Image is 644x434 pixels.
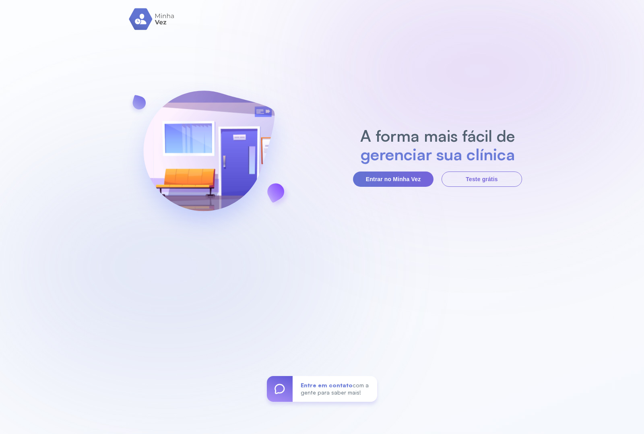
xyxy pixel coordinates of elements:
[442,172,522,187] button: Teste grátis
[301,382,353,389] span: Entre em contato
[356,145,519,163] h2: gerenciar sua clínica
[353,172,433,187] button: Entrar no Minha Vez
[356,126,519,145] h2: A forma mais fácil de
[267,376,377,402] a: Entre em contatocom a gente para saber mais!
[122,69,296,244] img: banner-login.svg
[293,376,377,402] div: com a gente para saber mais!
[129,8,175,30] img: logo.svg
